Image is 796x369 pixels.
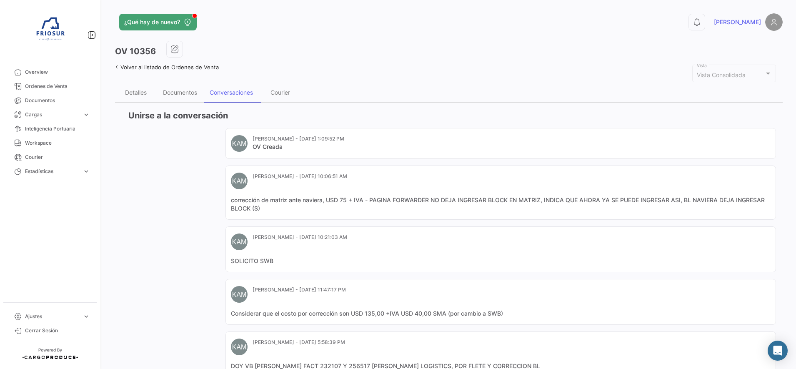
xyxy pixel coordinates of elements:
mat-card-subtitle: [PERSON_NAME] - [DATE] 5:58:39 PM [253,339,345,346]
a: Documentos [7,93,93,108]
span: Cerrar Sesión [25,327,90,334]
mat-card-subtitle: [PERSON_NAME] - [DATE] 1:09:52 PM [253,135,344,143]
span: Inteligencia Portuaria [25,125,90,133]
a: Courier [7,150,93,164]
span: Workspace [25,139,90,147]
mat-card-subtitle: [PERSON_NAME] - [DATE] 11:47:17 PM [253,286,346,294]
mat-card-content: Considerar que el costo por corrección son USD 135,00 +IVA USD 40,00 SMA (por cambio a SWB) [231,309,771,318]
div: KAM [231,339,248,355]
div: KAM [231,135,248,152]
a: Workspace [7,136,93,150]
div: Conversaciones [210,89,253,96]
div: Courier [270,89,290,96]
mat-card-subtitle: [PERSON_NAME] - [DATE] 10:06:51 AM [253,173,347,180]
img: 6ea6c92c-e42a-4aa8-800a-31a9cab4b7b0.jpg [29,10,71,52]
span: expand_more [83,313,90,320]
a: Volver al listado de Ordenes de Venta [115,64,219,70]
h3: Unirse a la conversación [128,110,776,121]
span: Ordenes de Venta [25,83,90,90]
h3: OV 10356 [115,45,156,57]
mat-card-title: OV Creada [253,143,344,151]
span: Overview [25,68,90,76]
mat-select-trigger: Vista Consolidada [697,71,746,78]
div: KAM [231,233,248,250]
div: Abrir Intercom Messenger [768,341,788,361]
span: expand_more [83,111,90,118]
span: Documentos [25,97,90,104]
button: ¿Qué hay de nuevo? [119,14,197,30]
span: ¿Qué hay de nuevo? [124,18,180,26]
div: Documentos [163,89,197,96]
a: Inteligencia Portuaria [7,122,93,136]
mat-card-content: corrección de matriz ante naviera, USD 75 + IVA - PAGINA FORWARDER NO DEJA INGRESAR BLOCK EN MATR... [231,196,771,213]
span: Cargas [25,111,79,118]
mat-card-subtitle: [PERSON_NAME] - [DATE] 10:21:03 AM [253,233,347,241]
div: Detalles [125,89,147,96]
span: [PERSON_NAME] [714,18,761,26]
mat-card-content: SOLICITO SWB [231,257,771,265]
a: Ordenes de Venta [7,79,93,93]
span: Courier [25,153,90,161]
span: expand_more [83,168,90,175]
div: KAM [231,286,248,303]
span: Ajustes [25,313,79,320]
img: placeholder-user.png [765,13,783,31]
a: Overview [7,65,93,79]
span: Estadísticas [25,168,79,175]
div: KAM [231,173,248,189]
